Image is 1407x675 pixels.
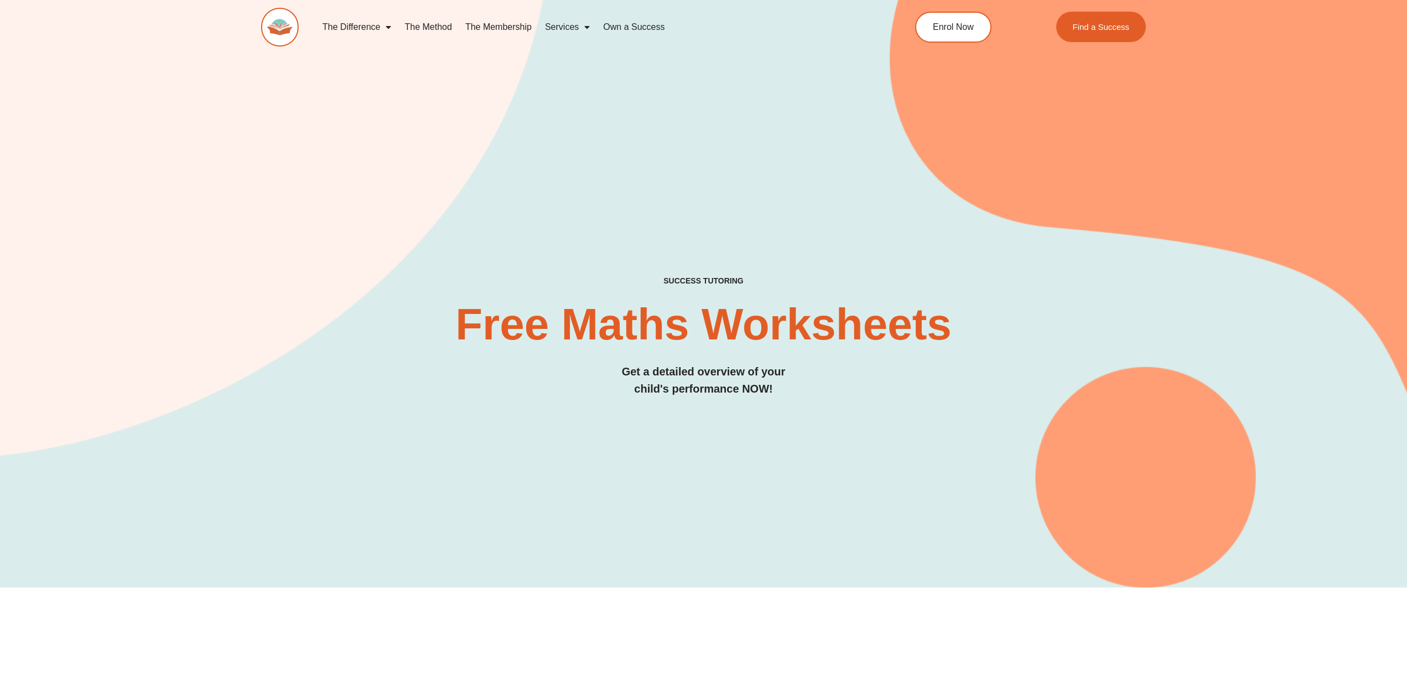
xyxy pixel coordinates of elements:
nav: Menu [316,14,865,40]
h2: Free Maths Worksheets​ [261,302,1146,347]
a: Enrol Now [915,12,991,43]
a: The Difference [316,14,398,40]
h3: Get a detailed overview of your child's performance NOW! [261,363,1146,398]
span: Enrol Now [933,23,974,32]
span: Find a Success [1073,23,1130,31]
a: The Method [398,14,458,40]
a: Own a Success [596,14,671,40]
h4: SUCCESS TUTORING​ [261,276,1146,286]
a: The Membership [459,14,538,40]
a: Services [538,14,596,40]
a: Find a Success [1056,12,1146,42]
